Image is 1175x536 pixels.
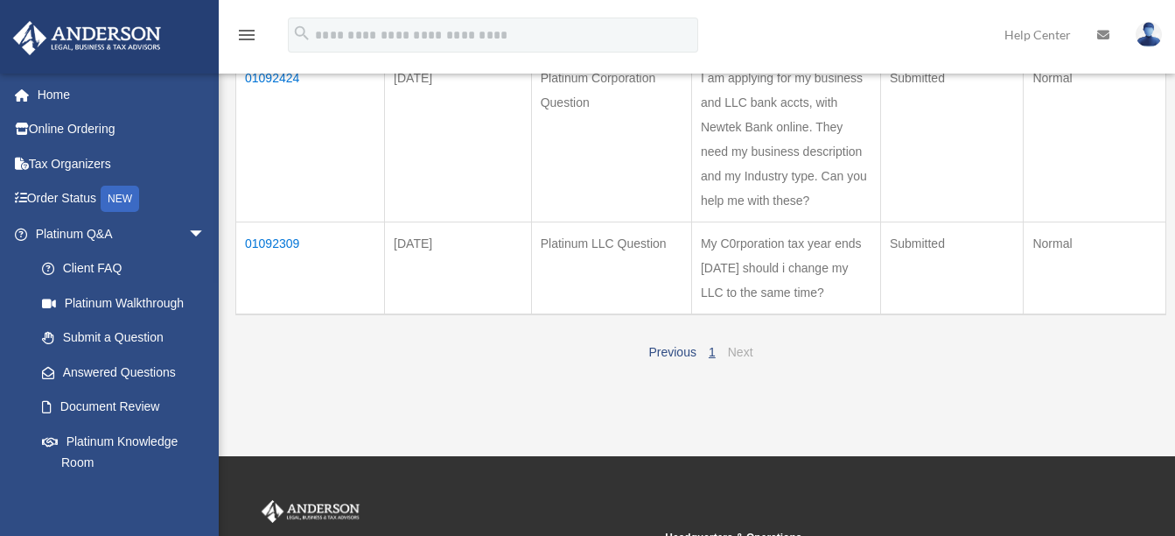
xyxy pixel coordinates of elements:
a: 1 [709,345,716,359]
td: Submitted [880,56,1024,222]
img: User Pic [1136,22,1162,47]
img: Anderson Advisors Platinum Portal [8,21,166,55]
td: Submitted [880,222,1024,314]
td: Platinum Corporation Question [531,56,691,222]
a: Client FAQ [24,251,223,286]
td: Normal [1024,56,1166,222]
a: Next [728,345,753,359]
a: Platinum Walkthrough [24,286,223,321]
td: My C0rporation tax year ends [DATE] should i change my LLC to the same time? [691,222,880,314]
div: NEW [101,186,139,212]
a: Online Ordering [12,112,232,147]
a: Platinum Knowledge Room [24,424,223,480]
td: 01092309 [236,222,385,314]
a: Order StatusNEW [12,181,232,217]
td: [DATE] [385,222,532,314]
a: Tax Organizers [12,146,232,181]
a: menu [236,31,257,46]
a: Previous [648,345,696,359]
td: Platinum LLC Question [531,222,691,314]
td: I am applying for my business and LLC bank accts, with Newtek Bank online. They need my business ... [691,56,880,222]
span: arrow_drop_down [188,216,223,252]
i: search [292,24,311,43]
a: Home [12,77,232,112]
i: menu [236,25,257,46]
a: Document Review [24,390,223,425]
a: Submit a Question [24,321,223,356]
td: Normal [1024,222,1166,314]
img: Anderson Advisors Platinum Portal [258,500,363,523]
a: Platinum Q&Aarrow_drop_down [12,216,223,251]
a: Answered Questions [24,355,214,390]
td: [DATE] [385,56,532,222]
td: 01092424 [236,56,385,222]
